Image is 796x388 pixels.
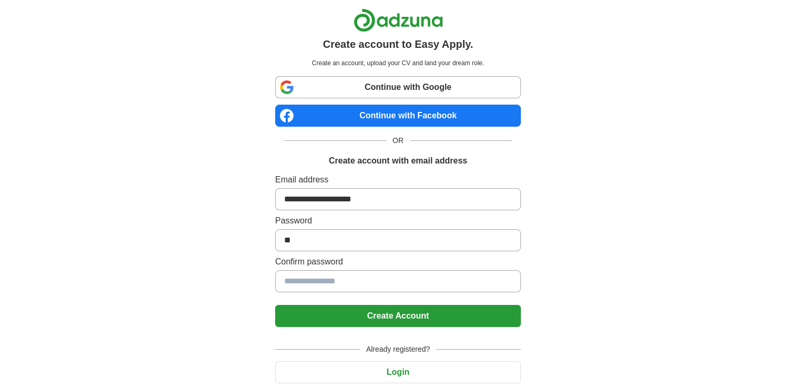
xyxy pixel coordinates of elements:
[275,76,521,98] a: Continue with Google
[329,155,467,167] h1: Create account with email address
[275,305,521,327] button: Create Account
[275,173,521,186] label: Email address
[275,256,521,268] label: Confirm password
[277,58,519,68] p: Create an account, upload your CV and land your dream role.
[360,344,436,355] span: Already registered?
[275,367,521,376] a: Login
[275,105,521,127] a: Continue with Facebook
[354,8,443,32] img: Adzuna logo
[323,36,473,52] h1: Create account to Easy Apply.
[386,135,410,146] span: OR
[275,361,521,383] button: Login
[275,215,521,227] label: Password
